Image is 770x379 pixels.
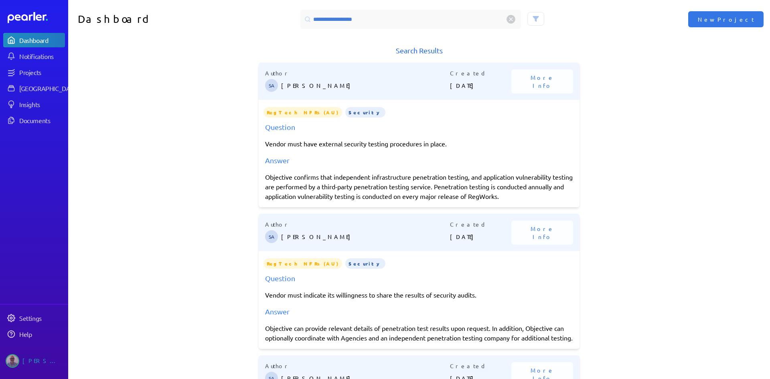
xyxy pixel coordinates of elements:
p: Created [450,362,512,370]
img: Jason Riches [6,354,19,368]
div: [GEOGRAPHIC_DATA] [19,84,79,92]
p: Author [265,362,450,370]
a: [GEOGRAPHIC_DATA] [3,81,65,95]
button: New Project [688,11,764,27]
div: Projects [19,68,64,76]
div: Answer [265,155,573,166]
span: Steve Ackermann [265,79,278,92]
a: Dashboard [8,12,65,23]
button: More Info [511,221,573,245]
p: [DATE] [450,77,512,93]
span: Security [345,107,385,118]
div: Documents [19,116,64,124]
div: Question [265,273,573,284]
p: Vendor must have external security testing procedures in place. [265,139,573,148]
span: New Project [698,15,754,23]
h1: Dashboard [78,10,244,29]
span: Steve Ackermann [265,230,278,243]
div: Answer [265,306,573,317]
div: Question [265,122,573,132]
div: Insights [19,100,64,108]
div: Dashboard [19,36,64,44]
div: Objective confirms that independent infrastructure penetration testing, and application vulnerabi... [265,172,573,201]
a: Insights [3,97,65,111]
a: Documents [3,113,65,128]
button: More Info [511,69,573,93]
span: More Info [521,225,563,241]
div: Notifications [19,52,64,60]
div: Help [19,330,64,338]
p: Author [265,69,450,77]
a: Jason Riches's photo[PERSON_NAME] [3,351,65,371]
h1: Search Results [259,45,580,56]
span: RegTech NFRs (AU) [263,258,342,269]
p: Created [450,220,512,229]
p: Vendor must indicate its willingness to share the results of security audits. [265,290,573,300]
p: Created [450,69,512,77]
p: [PERSON_NAME] [281,77,450,93]
a: Settings [3,311,65,325]
div: [PERSON_NAME] [22,354,63,368]
a: Projects [3,65,65,79]
p: Author [265,220,450,229]
div: Settings [19,314,64,322]
span: Security [345,258,385,269]
p: [PERSON_NAME] [281,229,450,245]
span: RegTech NFRs (AU) [263,107,342,118]
span: More Info [521,73,563,89]
div: Objective can provide relevant details of penetration test results upon request. In addition, Obj... [265,323,573,343]
p: [DATE] [450,229,512,245]
a: Notifications [3,49,65,63]
a: Help [3,327,65,341]
a: Dashboard [3,33,65,47]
